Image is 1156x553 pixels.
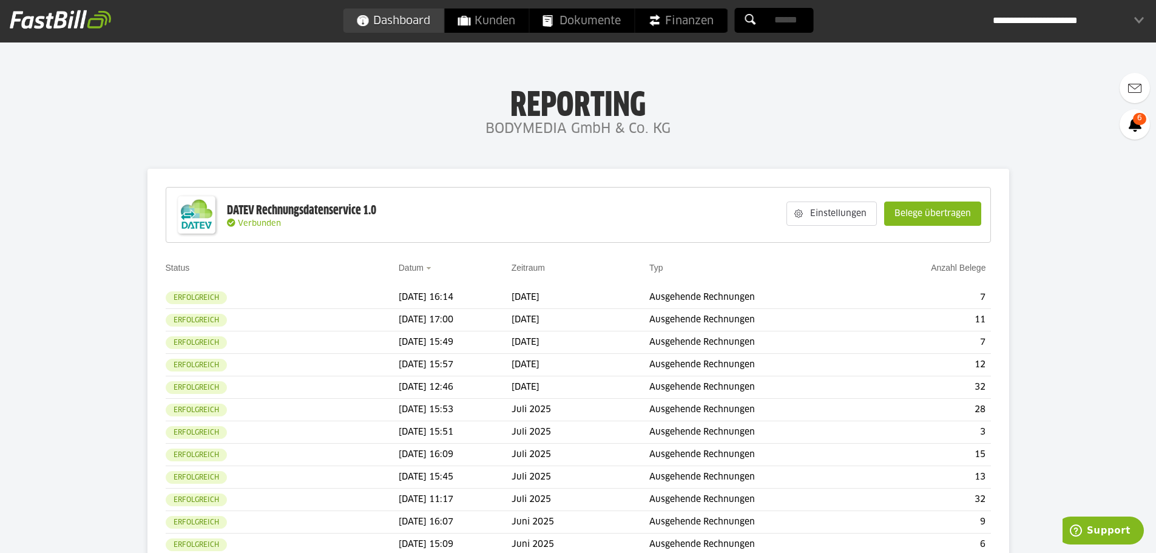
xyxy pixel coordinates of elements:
td: Ausgehende Rechnungen [649,309,867,331]
td: 32 [867,489,990,511]
span: Dokumente [543,8,621,33]
td: Juli 2025 [512,466,649,489]
td: Juli 2025 [512,489,649,511]
a: Finanzen [635,8,727,33]
a: Kunden [444,8,529,33]
td: Ausgehende Rechnungen [649,489,867,511]
td: [DATE] 15:53 [399,399,512,421]
a: Typ [649,263,663,273]
td: Ausgehende Rechnungen [649,421,867,444]
td: [DATE] [512,309,649,331]
img: sort_desc.gif [426,267,434,270]
sl-badge: Erfolgreich [166,471,227,484]
span: Dashboard [356,8,430,33]
td: 11 [867,309,990,331]
td: [DATE] 16:07 [399,511,512,534]
img: DATEV-Datenservice Logo [172,191,221,239]
sl-badge: Erfolgreich [166,336,227,349]
td: Juli 2025 [512,399,649,421]
a: Dokumente [529,8,634,33]
td: 7 [867,287,990,309]
td: 28 [867,399,990,421]
td: [DATE] 15:57 [399,354,512,376]
td: 9 [867,511,990,534]
td: [DATE] 15:45 [399,466,512,489]
a: Dashboard [343,8,444,33]
span: Finanzen [648,8,714,33]
sl-badge: Erfolgreich [166,404,227,416]
a: 6 [1120,109,1150,140]
img: fastbill_logo_white.png [10,10,111,29]
td: 13 [867,466,990,489]
td: 7 [867,331,990,354]
td: 15 [867,444,990,466]
td: [DATE] [512,331,649,354]
td: 3 [867,421,990,444]
sl-badge: Erfolgreich [166,516,227,529]
sl-button: Belege übertragen [884,202,981,226]
td: [DATE] 12:46 [399,376,512,399]
td: Ausgehende Rechnungen [649,287,867,309]
td: Ausgehende Rechnungen [649,376,867,399]
sl-badge: Erfolgreich [166,449,227,461]
td: Ausgehende Rechnungen [649,466,867,489]
span: Verbunden [238,220,281,228]
td: [DATE] [512,287,649,309]
td: [DATE] 17:00 [399,309,512,331]
a: Status [166,263,190,273]
td: Ausgehende Rechnungen [649,331,867,354]
td: [DATE] 16:14 [399,287,512,309]
sl-badge: Erfolgreich [166,359,227,371]
span: Kunden [458,8,515,33]
td: [DATE] 16:09 [399,444,512,466]
td: [DATE] 11:17 [399,489,512,511]
td: Ausgehende Rechnungen [649,444,867,466]
td: [DATE] 15:51 [399,421,512,444]
sl-badge: Erfolgreich [166,291,227,304]
td: 12 [867,354,990,376]
div: DATEV Rechnungsdatenservice 1.0 [227,203,376,219]
a: Anzahl Belege [931,263,985,273]
td: [DATE] [512,354,649,376]
sl-badge: Erfolgreich [166,381,227,394]
a: Datum [399,263,424,273]
td: 32 [867,376,990,399]
h1: Reporting [121,86,1035,117]
td: [DATE] [512,376,649,399]
sl-badge: Erfolgreich [166,314,227,327]
sl-badge: Erfolgreich [166,538,227,551]
a: Zeitraum [512,263,545,273]
td: [DATE] 15:49 [399,331,512,354]
td: Juli 2025 [512,444,649,466]
td: Juni 2025 [512,511,649,534]
td: Juli 2025 [512,421,649,444]
sl-badge: Erfolgreich [166,426,227,439]
td: Ausgehende Rechnungen [649,511,867,534]
sl-badge: Erfolgreich [166,494,227,506]
td: Ausgehende Rechnungen [649,399,867,421]
td: Ausgehende Rechnungen [649,354,867,376]
span: 6 [1133,113,1146,125]
sl-button: Einstellungen [786,202,877,226]
iframe: Öffnet ein Widget, in dem Sie weitere Informationen finden [1063,517,1144,547]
